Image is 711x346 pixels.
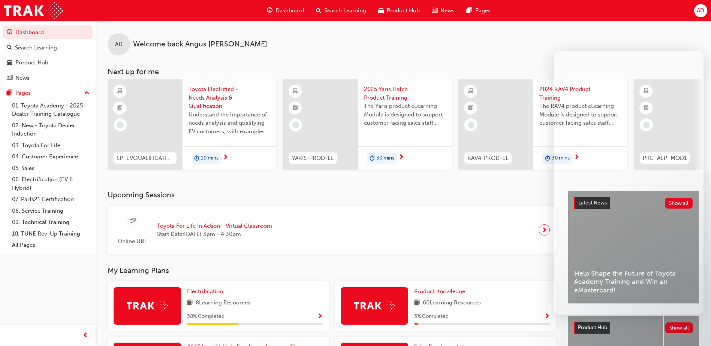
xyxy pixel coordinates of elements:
[378,6,384,15] span: car-icon
[468,122,474,128] span: learningRecordVerb_NONE-icon
[475,6,491,15] span: Pages
[544,313,550,320] span: Show Progress
[275,6,304,15] span: Dashboard
[310,3,372,18] a: search-iconSearch Learning
[364,85,446,102] span: 2025 Yaris Hatch Product Training
[574,322,693,334] a: Product HubShow all
[189,110,270,136] span: Understand the importance of needs analysis and qualifying EV customers, with examples of how to ...
[293,86,298,96] span: learningResourceType_ELEARNING-icon
[9,151,93,163] a: 04. Customer Experience
[3,86,93,100] button: Pages
[189,85,270,110] span: Toyota Electrified - Needs Analysis & Qualification
[9,239,93,251] a: All Pages
[223,154,228,161] span: next-icon
[267,6,272,15] span: guage-icon
[370,154,375,163] span: duration-icon
[9,100,93,120] a: 01. Toyota Academy - 2025 Dealer Training Catalogue
[578,324,607,331] span: Product Hub
[283,79,452,170] a: YARIS-PROD-EL2025 Yaris Hatch Product TrainingThe Yaris product eLearning Module is designed to s...
[9,174,93,194] a: 06. Electrification (EV & Hybrid)
[15,58,48,67] div: Product Hub
[3,56,93,70] a: Product Hub
[187,312,225,321] span: 38 % Completed
[317,313,323,320] span: Show Progress
[468,103,473,113] span: booktick-icon
[7,60,12,66] span: car-icon
[7,90,12,97] span: pages-icon
[554,51,704,315] iframe: Intercom live chat
[117,154,174,163] span: SP_EVQUALIFICATION_1223
[461,3,497,18] a: pages-iconPages
[539,102,621,127] span: The RAV4 product eLearning Module is designed to support customer facing sales staff with introdu...
[117,103,123,113] span: booktick-icon
[552,154,570,163] span: 30 mins
[7,45,12,51] span: search-icon
[9,140,93,151] a: 03. Toyota For Life
[15,89,31,97] div: Pages
[467,6,472,15] span: pages-icon
[293,103,298,113] span: booktick-icon
[157,230,272,239] span: Start Date: [DATE] 3pm - 4:30pm
[354,300,395,312] img: Trak
[9,216,93,228] a: 09. Technical Training
[467,154,509,163] span: RAV4-PROD-EL
[372,3,426,18] a: car-iconProduct Hub
[316,6,321,15] span: search-icon
[117,122,124,128] span: learningRecordVerb_NONE-icon
[7,75,12,82] span: news-icon
[108,266,556,275] h3: My Learning Plans
[3,25,93,39] a: Dashboard
[697,6,704,15] span: AD
[414,298,420,308] span: book-icon
[84,88,90,98] span: up-icon
[130,216,135,226] span: sessionType_ONLINE_URL-icon
[440,6,455,15] span: News
[317,312,323,321] button: Show Progress
[292,154,334,163] span: YARIS-PROD-EL
[82,331,88,340] span: prev-icon
[9,205,93,217] a: 08. Service Training
[458,79,627,170] a: RAV4-PROD-EL2024 RAV4 Product TrainingThe RAV4 product eLearning Module is designed to support cu...
[414,312,449,321] span: 3 % Completed
[201,154,219,163] span: 10 mins
[324,6,366,15] span: Search Learning
[7,29,12,36] span: guage-icon
[387,6,420,15] span: Product Hub
[194,154,199,163] span: duration-icon
[108,191,556,199] h3: Upcoming Sessions
[398,154,404,161] span: next-icon
[3,24,93,86] button: DashboardSearch LearningProduct HubNews
[157,222,272,230] span: Toyota For Life In Action - Virtual Classroom
[545,154,550,163] span: duration-icon
[3,41,93,55] a: Search Learning
[432,6,437,15] span: news-icon
[9,120,93,140] a: 02. New - Toyota Dealer Induction
[292,122,299,128] span: learningRecordVerb_NONE-icon
[694,4,707,17] button: AD
[542,225,547,235] span: next-icon
[414,288,465,295] span: Product Knowledge
[115,40,123,49] span: AD
[414,287,468,296] a: Product Knowledge
[96,67,711,76] h3: Next up for me
[187,288,223,295] span: Electrification
[426,3,461,18] a: news-iconNews
[261,3,310,18] a: guage-iconDashboard
[9,228,93,240] a: 10. TUNE Rev-Up Training
[376,154,394,163] span: 30 mins
[9,194,93,205] a: 07. Parts21 Certification
[15,43,57,52] div: Search Learning
[9,163,93,174] a: 05. Sales
[539,85,621,102] span: 2024 RAV4 Product Training
[423,298,481,308] span: 60 Learning Resources
[665,322,693,333] button: Show all
[127,300,168,312] img: Trak
[108,79,276,170] a: SP_EVQUALIFICATION_1223Toyota Electrified - Needs Analysis & QualificationUnderstand the importan...
[187,298,193,308] span: book-icon
[187,287,226,296] a: Electrification
[117,86,123,96] span: learningResourceType_ELEARNING-icon
[4,2,63,19] img: Trak
[133,40,267,49] span: Welcome back , Angus [PERSON_NAME]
